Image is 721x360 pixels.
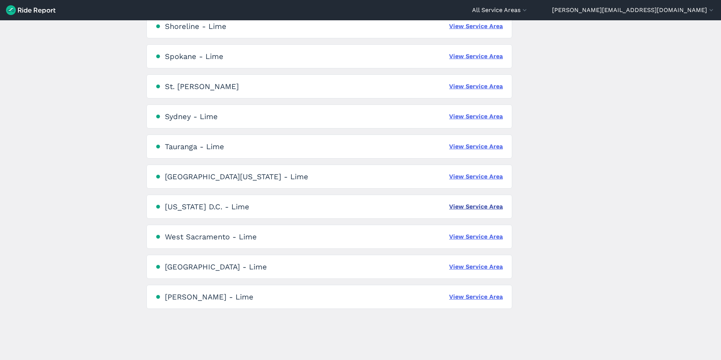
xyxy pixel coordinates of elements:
div: Shoreline - Lime [165,22,226,31]
a: View Service Area [449,52,503,61]
button: [PERSON_NAME][EMAIL_ADDRESS][DOMAIN_NAME] [552,6,715,15]
div: West Sacramento - Lime [165,232,257,241]
div: Tauranga - Lime [165,142,224,151]
img: Ride Report [6,5,56,15]
a: View Service Area [449,262,503,271]
a: View Service Area [449,292,503,301]
div: Sydney - Lime [165,112,218,121]
div: [PERSON_NAME] - Lime [165,292,253,301]
div: St. [PERSON_NAME] [165,82,239,91]
a: View Service Area [449,142,503,151]
a: View Service Area [449,82,503,91]
div: [GEOGRAPHIC_DATA] - Lime [165,262,267,271]
a: View Service Area [449,232,503,241]
a: View Service Area [449,172,503,181]
a: View Service Area [449,22,503,31]
div: Spokane - Lime [165,52,223,61]
div: [GEOGRAPHIC_DATA][US_STATE] - Lime [165,172,308,181]
button: All Service Areas [472,6,528,15]
a: View Service Area [449,112,503,121]
div: [US_STATE] D.C. - Lime [165,202,249,211]
a: View Service Area [449,202,503,211]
